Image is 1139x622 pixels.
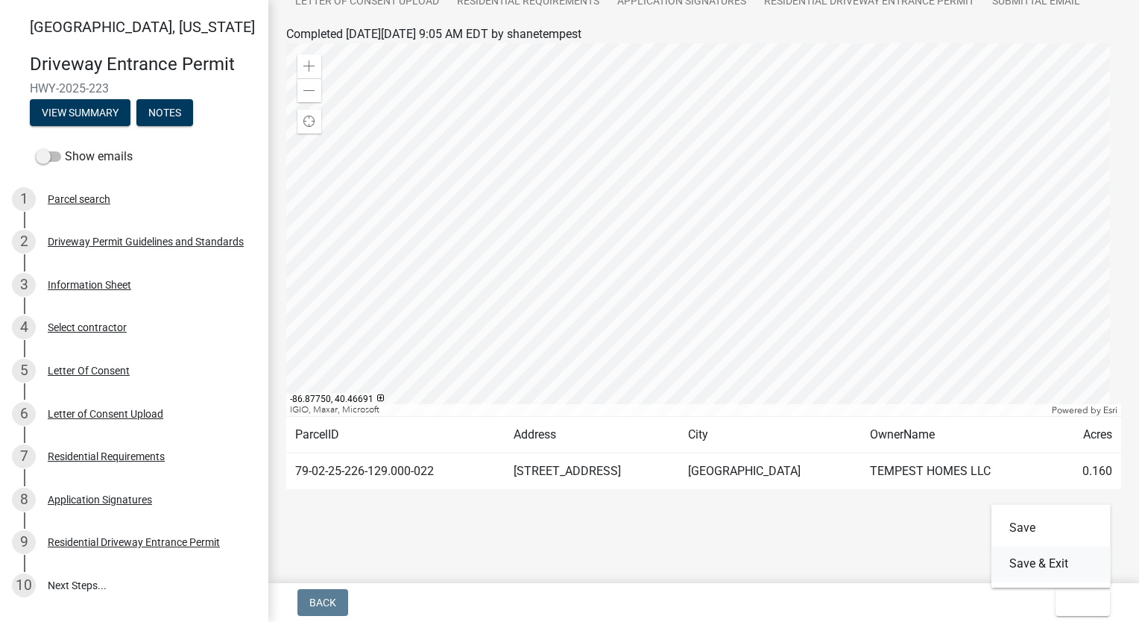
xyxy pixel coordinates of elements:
button: Exit [1056,589,1110,616]
h4: Driveway Entrance Permit [30,54,256,75]
div: Parcel search [48,194,110,204]
div: Powered by [1048,404,1121,416]
div: 6 [12,402,36,426]
div: Exit [991,504,1111,588]
button: Save [991,510,1111,546]
div: Driveway Permit Guidelines and Standards [48,236,244,247]
label: Show emails [36,148,133,166]
span: Completed [DATE][DATE] 9:05 AM EDT by shanetempest [286,27,581,41]
span: Back [309,597,336,609]
div: Letter Of Consent [48,365,130,376]
div: IGIO, Maxar, Microsoft [286,404,1048,416]
td: 0.160 [1055,453,1121,490]
wm-modal-confirm: Summary [30,107,130,119]
td: 79-02-25-226-129.000-022 [286,453,505,490]
div: 2 [12,230,36,254]
div: 10 [12,574,36,597]
td: Acres [1055,417,1121,453]
div: Zoom out [297,78,321,102]
div: Zoom in [297,54,321,78]
span: Exit [1067,597,1089,609]
td: Address [505,417,679,453]
div: 9 [12,530,36,554]
span: [GEOGRAPHIC_DATA], [US_STATE] [30,18,255,36]
button: Save & Exit [991,546,1111,582]
div: Residential Requirements [48,451,165,462]
td: ParcelID [286,417,505,453]
td: City [679,417,861,453]
div: 7 [12,444,36,468]
span: HWY-2025-223 [30,81,239,95]
a: Esri [1103,405,1117,415]
td: OwnerName [861,417,1054,453]
td: [STREET_ADDRESS] [505,453,679,490]
div: Application Signatures [48,494,152,505]
wm-modal-confirm: Notes [136,107,193,119]
div: 4 [12,315,36,339]
div: Find my location [297,110,321,133]
button: Back [297,589,348,616]
div: 3 [12,273,36,297]
td: TEMPEST HOMES LLC [861,453,1054,490]
div: Select contractor [48,322,127,333]
div: 8 [12,488,36,512]
div: Information Sheet [48,280,131,290]
button: View Summary [30,99,130,126]
button: Notes [136,99,193,126]
td: [GEOGRAPHIC_DATA] [679,453,861,490]
div: Residential Driveway Entrance Permit [48,537,220,547]
div: Letter of Consent Upload [48,409,163,419]
div: 5 [12,359,36,383]
div: 1 [12,187,36,211]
